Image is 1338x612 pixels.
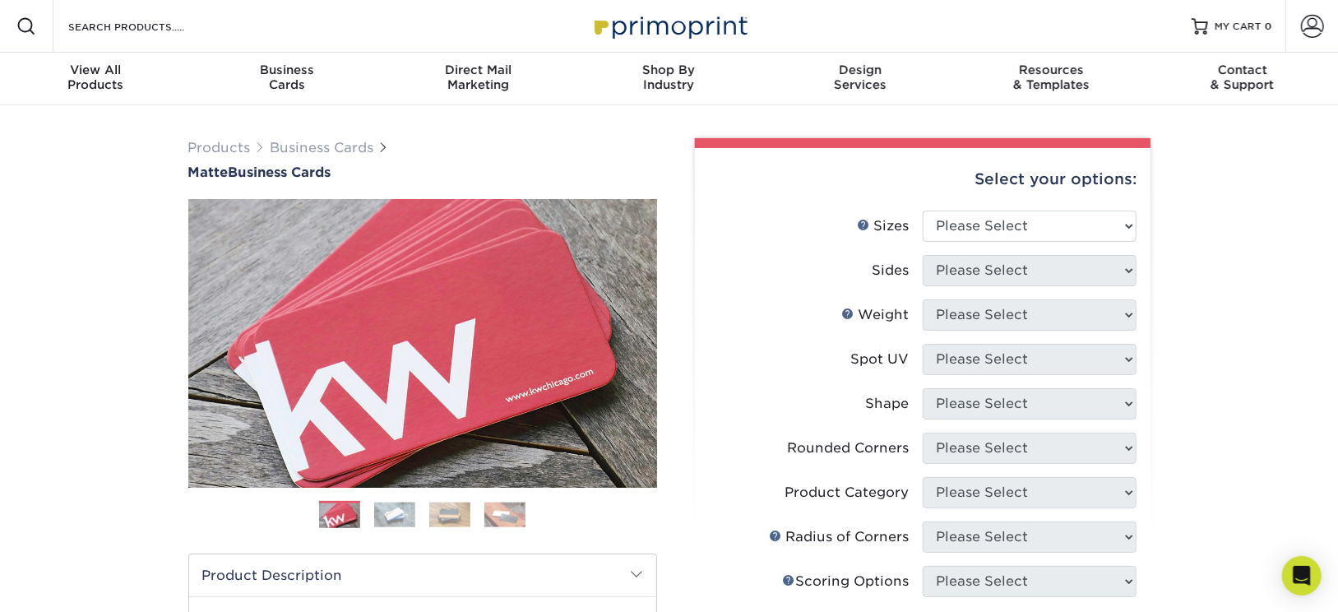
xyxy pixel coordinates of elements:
[708,148,1137,211] div: Select your options:
[765,53,956,105] a: DesignServices
[382,63,573,77] span: Direct Mail
[271,140,374,155] a: Business Cards
[573,53,764,105] a: Shop ByIndustry
[191,63,382,92] div: Cards
[956,53,1146,105] a: Resources& Templates
[573,63,764,92] div: Industry
[851,350,910,369] div: Spot UV
[188,165,229,180] span: Matte
[188,165,657,180] h1: Business Cards
[484,502,525,527] img: Business Cards 04
[1147,63,1338,92] div: & Support
[382,53,573,105] a: Direct MailMarketing
[788,438,910,458] div: Rounded Corners
[67,16,227,36] input: SEARCH PRODUCTS.....
[374,502,415,527] img: Business Cards 02
[858,216,910,236] div: Sizes
[188,165,657,180] a: MatteBusiness Cards
[191,63,382,77] span: Business
[956,63,1146,92] div: & Templates
[770,527,910,547] div: Radius of Corners
[956,63,1146,77] span: Resources
[1147,63,1338,77] span: Contact
[1147,53,1338,105] a: Contact& Support
[188,140,251,155] a: Products
[319,495,360,536] img: Business Cards 01
[785,483,910,503] div: Product Category
[765,63,956,77] span: Design
[1265,21,1272,32] span: 0
[189,554,656,596] h2: Product Description
[765,63,956,92] div: Services
[188,109,657,578] img: Matte 01
[573,63,764,77] span: Shop By
[873,261,910,280] div: Sides
[842,305,910,325] div: Weight
[587,8,752,44] img: Primoprint
[429,502,470,527] img: Business Cards 03
[866,394,910,414] div: Shape
[1215,20,1262,34] span: MY CART
[1282,556,1322,596] div: Open Intercom Messenger
[783,572,910,591] div: Scoring Options
[191,53,382,105] a: BusinessCards
[382,63,573,92] div: Marketing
